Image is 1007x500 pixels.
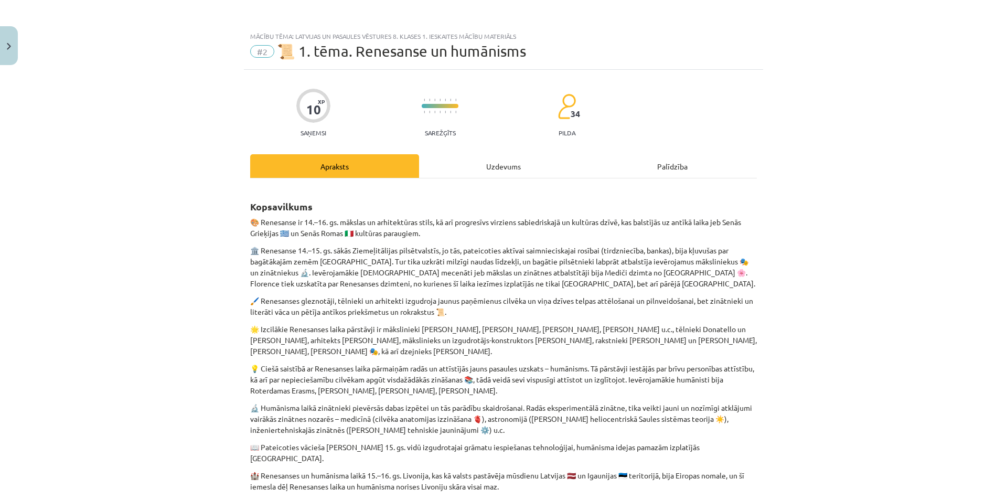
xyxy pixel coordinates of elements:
[429,99,430,101] img: icon-short-line-57e1e144782c952c97e751825c79c345078a6d821885a25fce030b3d8c18986b.svg
[455,111,456,113] img: icon-short-line-57e1e144782c952c97e751825c79c345078a6d821885a25fce030b3d8c18986b.svg
[306,102,321,117] div: 10
[445,111,446,113] img: icon-short-line-57e1e144782c952c97e751825c79c345078a6d821885a25fce030b3d8c18986b.svg
[425,129,456,136] p: Sarežģīts
[296,129,330,136] p: Saņemsi
[440,99,441,101] img: icon-short-line-57e1e144782c952c97e751825c79c345078a6d821885a25fce030b3d8c18986b.svg
[250,470,757,492] p: 🏰 Renesanses un humānisma laikā 15.–16. gs. Livonija, kas kā valsts pastāvēja mūsdienu Latvijas 🇱...
[424,99,425,101] img: icon-short-line-57e1e144782c952c97e751825c79c345078a6d821885a25fce030b3d8c18986b.svg
[250,442,757,464] p: 📖 Pateicoties vācieša [PERSON_NAME] 15. gs. vidū izgudrotajai grāmatu iespiešanas tehnoloģijai, h...
[450,99,451,101] img: icon-short-line-57e1e144782c952c97e751825c79c345078a6d821885a25fce030b3d8c18986b.svg
[250,245,757,289] p: 🏛️ Renesanse 14.–15. gs. sākās Ziemeļitālijas pilsētvalstīs, jo tās, pateicoties aktīvai saimniec...
[250,324,757,357] p: 🌟 Izcilākie Renesanses laika pārstāvji ir mākslinieki [PERSON_NAME], [PERSON_NAME], [PERSON_NAME]...
[571,109,580,119] span: 34
[318,99,325,104] span: XP
[250,295,757,317] p: 🖌️ Renesanses gleznotāji, tēlnieki un arhitekti izgudroja jaunus paņēmienus cilvēka un viņa dzīve...
[250,33,757,40] div: Mācību tēma: Latvijas un pasaules vēstures 8. klases 1. ieskaites mācību materiāls
[7,43,11,50] img: icon-close-lesson-0947bae3869378f0d4975bcd49f059093ad1ed9edebbc8119c70593378902aed.svg
[455,99,456,101] img: icon-short-line-57e1e144782c952c97e751825c79c345078a6d821885a25fce030b3d8c18986b.svg
[559,129,575,136] p: pilda
[250,154,419,178] div: Apraksts
[558,93,576,120] img: students-c634bb4e5e11cddfef0936a35e636f08e4e9abd3cc4e673bd6f9a4125e45ecb1.svg
[424,111,425,113] img: icon-short-line-57e1e144782c952c97e751825c79c345078a6d821885a25fce030b3d8c18986b.svg
[250,217,757,239] p: 🎨 Renesanse ir 14.–16. gs. mākslas un arhitektūras stils, kā arī progresīvs virziens sabiedriskaj...
[445,99,446,101] img: icon-short-line-57e1e144782c952c97e751825c79c345078a6d821885a25fce030b3d8c18986b.svg
[588,154,757,178] div: Palīdzība
[434,99,435,101] img: icon-short-line-57e1e144782c952c97e751825c79c345078a6d821885a25fce030b3d8c18986b.svg
[250,200,313,212] strong: Kopsavilkums
[450,111,451,113] img: icon-short-line-57e1e144782c952c97e751825c79c345078a6d821885a25fce030b3d8c18986b.svg
[250,45,274,58] span: #2
[429,111,430,113] img: icon-short-line-57e1e144782c952c97e751825c79c345078a6d821885a25fce030b3d8c18986b.svg
[434,111,435,113] img: icon-short-line-57e1e144782c952c97e751825c79c345078a6d821885a25fce030b3d8c18986b.svg
[250,402,757,435] p: 🔬 Humānisma laikā zinātnieki pievērsās dabas izpētei un tās parādību skaidrošanai. Radās eksperim...
[419,154,588,178] div: Uzdevums
[277,42,526,60] span: 📜 1. tēma. Renesanse un humānisms
[250,363,757,396] p: 💡 Ciešā saistībā ar Renesanses laika pārmaiņām radās un attīstījās jauns pasaules uzskats – humān...
[440,111,441,113] img: icon-short-line-57e1e144782c952c97e751825c79c345078a6d821885a25fce030b3d8c18986b.svg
